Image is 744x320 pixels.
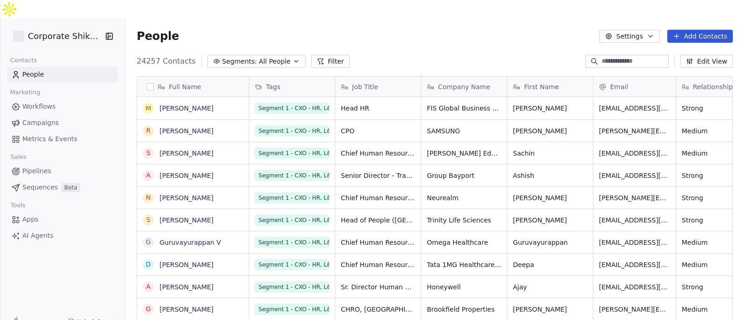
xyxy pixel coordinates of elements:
[169,82,201,91] span: Full Name
[146,170,151,180] div: A
[427,282,501,292] span: Honeywell
[255,148,329,159] span: Segment 1 - CXO - HR, L&D, TA (Strong and Medium)
[146,215,151,225] div: S
[513,104,587,113] span: [PERSON_NAME]
[255,192,329,203] span: Segment 1 - CXO - HR, L&D, TA (Strong and Medium)
[222,57,257,66] span: Segments:
[146,148,151,158] div: S
[22,102,56,111] span: Workflows
[599,149,670,158] span: [EMAIL_ADDRESS][DOMAIN_NAME]
[352,82,378,91] span: Job Title
[599,282,670,292] span: [EMAIL_ADDRESS][PERSON_NAME][DOMAIN_NAME]
[255,259,329,270] span: Segment 1 - CXO - HR, L&D, TA (Strong and Medium)
[341,104,415,113] span: Head HR
[22,183,58,192] span: Sequences
[22,166,51,176] span: Pipelines
[259,57,291,66] span: All People
[6,85,44,99] span: Marketing
[7,150,31,164] span: Sales
[22,231,53,241] span: AI Agents
[22,70,44,79] span: People
[593,77,676,97] div: Email
[146,260,151,269] div: D
[341,149,415,158] span: Chief Human Resources Officer
[513,238,587,247] span: Guruvayurappan
[599,305,670,314] span: [PERSON_NAME][EMAIL_ADDRESS][DOMAIN_NAME]
[146,282,151,292] div: A
[146,193,151,202] div: N
[427,260,501,269] span: Tata 1MG Healthcare Solutions Private Limited
[7,228,118,243] a: AI Agents
[341,171,415,180] span: Senior Director - Transformation
[427,171,501,180] span: Group Bayport
[11,28,99,44] button: Corporate Shiksha
[7,163,118,179] a: Pipelines
[513,126,587,136] span: [PERSON_NAME]
[507,77,593,97] div: First Name
[341,305,415,314] span: CHRO, [GEOGRAPHIC_DATA] & [GEOGRAPHIC_DATA]
[159,239,221,246] a: Guruvayurappan V
[599,238,670,247] span: [EMAIL_ADDRESS][DOMAIN_NAME]
[599,171,670,180] span: [EMAIL_ADDRESS][DOMAIN_NAME]
[7,131,118,147] a: Metrics & Events
[146,304,151,314] div: G
[255,304,329,315] span: Segment 1 - CXO - HR, L&D, TA (Strong and Medium)
[255,237,329,248] span: Segment 1 - CXO - HR, L&D, TA (Strong and Medium)
[7,115,118,131] a: Campaigns
[7,198,29,212] span: Tools
[341,216,415,225] span: Head of People ([GEOGRAPHIC_DATA])
[255,281,329,293] span: Segment 1 - CXO - HR, L&D, TA (Strong and Medium)
[159,172,213,179] a: [PERSON_NAME]
[667,30,733,43] button: Add Contacts
[22,134,77,144] span: Metrics & Events
[513,282,587,292] span: Ajay
[513,149,587,158] span: Sachin
[421,77,507,97] div: Company Name
[61,183,80,192] span: Beta
[159,261,213,268] a: [PERSON_NAME]
[680,55,733,68] button: Edit View
[427,305,501,314] span: Brookfield Properties
[513,171,587,180] span: Ashish
[427,238,501,247] span: Omega Healthcare
[513,193,587,202] span: [PERSON_NAME]
[137,56,196,67] span: 24257 Contacts
[159,283,213,291] a: [PERSON_NAME]
[341,260,415,269] span: Chief Human Resources Officer
[159,216,213,224] a: [PERSON_NAME]
[255,103,329,114] span: Segment 1 - CXO - HR, L&D, TA (Strong and Medium)
[599,216,670,225] span: [EMAIL_ADDRESS][DOMAIN_NAME]
[599,126,670,136] span: [PERSON_NAME][EMAIL_ADDRESS][DOMAIN_NAME]
[341,193,415,202] span: Chief Human Resources Officer
[427,149,501,158] span: [PERSON_NAME] Educational Services Private Limited
[159,127,213,135] a: [PERSON_NAME]
[249,77,335,97] div: Tags
[438,82,490,91] span: Company Name
[599,260,670,269] span: [EMAIL_ADDRESS][PERSON_NAME][DOMAIN_NAME]
[22,118,59,128] span: Campaigns
[599,30,659,43] button: Settings
[137,29,179,43] span: People
[311,55,350,68] button: Filter
[266,82,280,91] span: Tags
[599,193,670,202] span: [PERSON_NAME][EMAIL_ADDRESS][PERSON_NAME][DOMAIN_NAME]
[7,180,118,195] a: SequencesBeta
[513,216,587,225] span: [PERSON_NAME]
[513,305,587,314] span: [PERSON_NAME]
[22,215,39,224] span: Apps
[159,150,213,157] a: [PERSON_NAME]
[427,193,501,202] span: Neurealm
[137,77,249,97] div: Full Name
[159,306,213,313] a: [PERSON_NAME]
[146,126,151,136] div: R
[427,104,501,113] span: FIS Global Business Solutions India Pvt Ltd
[335,77,421,97] div: Job Title
[255,125,329,137] span: Segment 1 - CXO - HR, L&D, TA (Strong and Medium)
[28,30,102,42] span: Corporate Shiksha
[146,237,151,247] div: G
[427,126,501,136] span: SAMSUNG
[513,260,587,269] span: Deepa
[146,104,151,113] div: M
[341,126,415,136] span: CPO
[7,67,118,82] a: People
